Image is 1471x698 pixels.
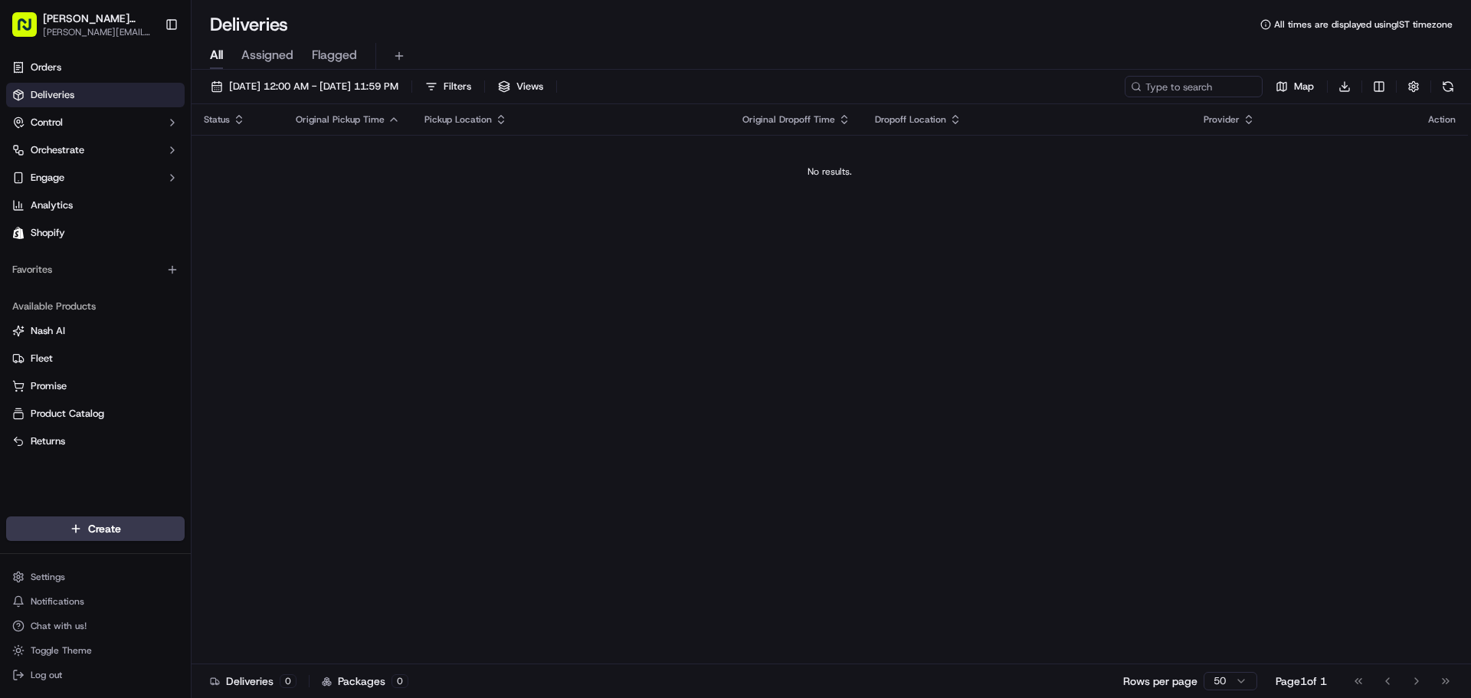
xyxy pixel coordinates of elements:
button: Fleet [6,346,185,371]
span: Pickup Location [424,113,492,126]
button: Settings [6,566,185,588]
button: Nash AI [6,319,185,343]
span: Dropoff Location [875,113,946,126]
span: Provider [1204,113,1240,126]
div: 0 [280,674,296,688]
div: No results. [198,165,1462,178]
button: Toggle Theme [6,640,185,661]
button: Log out [6,664,185,686]
span: Deliveries [31,88,74,102]
button: Product Catalog [6,401,185,426]
span: Log out [31,669,62,681]
span: Flagged [312,46,357,64]
span: All times are displayed using IST timezone [1274,18,1453,31]
button: Notifications [6,591,185,612]
div: Action [1428,113,1456,126]
input: Type to search [1125,76,1263,97]
a: Fleet [12,352,179,365]
span: Fleet [31,352,53,365]
div: Page 1 of 1 [1276,673,1327,689]
span: Create [88,521,121,536]
button: [DATE] 12:00 AM - [DATE] 11:59 PM [204,76,405,97]
button: Control [6,110,185,135]
div: 0 [392,674,408,688]
button: Filters [418,76,478,97]
p: Rows per page [1123,673,1197,689]
span: Orders [31,61,61,74]
a: Promise [12,379,179,393]
button: Create [6,516,185,541]
span: Map [1294,80,1314,93]
a: Analytics [6,193,185,218]
a: Shopify [6,221,185,245]
div: Packages [322,673,408,689]
span: Engage [31,171,64,185]
div: Available Products [6,294,185,319]
div: Deliveries [210,673,296,689]
span: Orchestrate [31,143,84,157]
span: Returns [31,434,65,448]
span: [DATE] 12:00 AM - [DATE] 11:59 PM [229,80,398,93]
span: All [210,46,223,64]
button: Map [1269,76,1321,97]
button: [PERSON_NAME] Sweets[PERSON_NAME][EMAIL_ADDRESS][DOMAIN_NAME] [6,6,159,43]
button: Returns [6,429,185,454]
span: Shopify [31,226,65,240]
a: Nash AI [12,324,179,338]
span: Control [31,116,63,129]
a: Product Catalog [12,407,179,421]
button: [PERSON_NAME][EMAIL_ADDRESS][DOMAIN_NAME] [43,26,152,38]
div: Favorites [6,257,185,282]
a: Deliveries [6,83,185,107]
a: Returns [12,434,179,448]
span: Toggle Theme [31,644,92,657]
button: Refresh [1437,76,1459,97]
span: Original Dropoff Time [742,113,835,126]
span: Assigned [241,46,293,64]
span: Views [516,80,543,93]
span: Status [204,113,230,126]
h1: Deliveries [210,12,288,37]
span: Product Catalog [31,407,104,421]
span: Notifications [31,595,84,608]
a: Orders [6,55,185,80]
img: Shopify logo [12,227,25,239]
span: Promise [31,379,67,393]
button: Views [491,76,550,97]
button: Orchestrate [6,138,185,162]
button: Promise [6,374,185,398]
span: Original Pickup Time [296,113,385,126]
span: Analytics [31,198,73,212]
button: Engage [6,165,185,190]
span: Chat with us! [31,620,87,632]
span: Settings [31,571,65,583]
button: Chat with us! [6,615,185,637]
span: Filters [444,80,471,93]
button: [PERSON_NAME] Sweets [43,11,152,26]
span: Nash AI [31,324,65,338]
